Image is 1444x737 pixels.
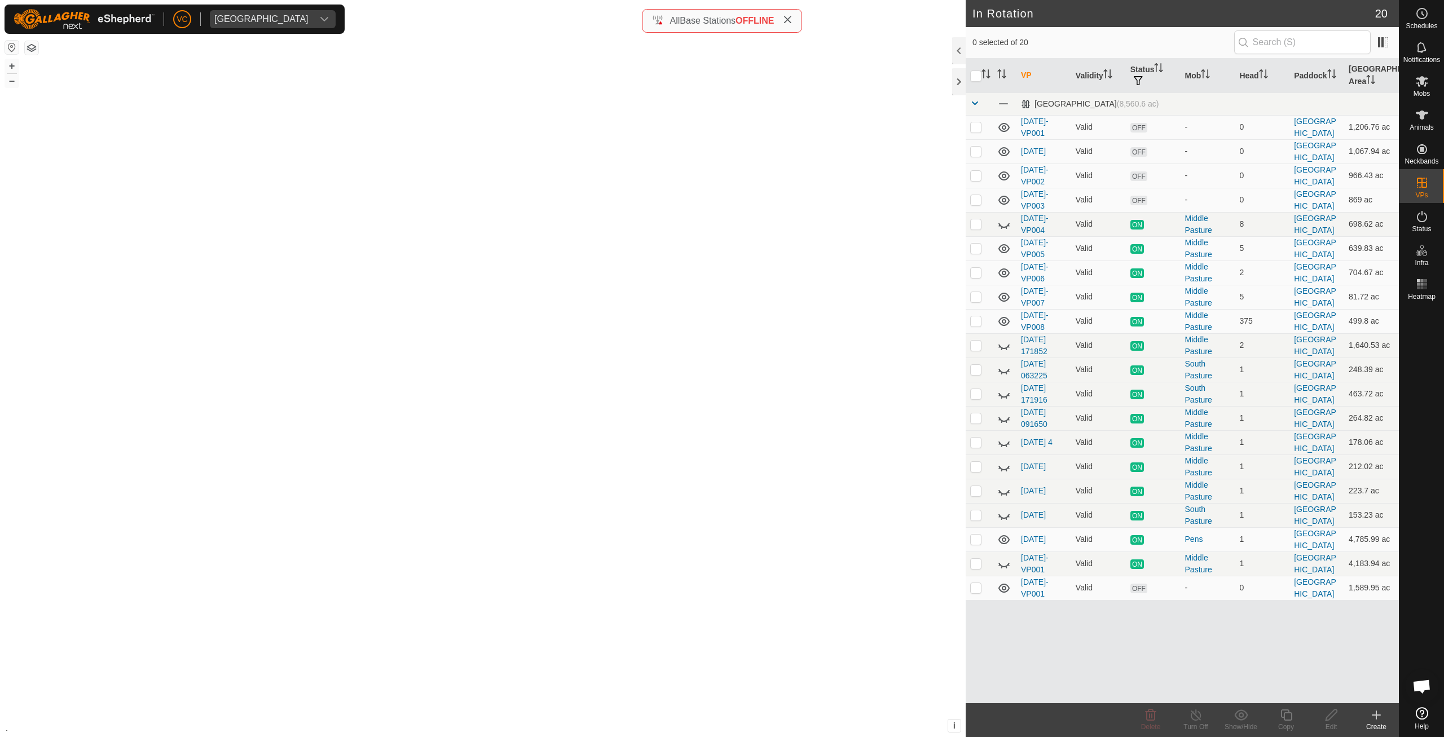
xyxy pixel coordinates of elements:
th: Paddock [1289,59,1344,93]
th: VP [1016,59,1071,93]
td: Valid [1071,503,1126,527]
a: [GEOGRAPHIC_DATA] [1294,383,1336,404]
td: 1,589.95 ac [1344,576,1399,600]
p-sorticon: Activate to sort [1103,71,1112,80]
span: ON [1130,438,1144,448]
a: [GEOGRAPHIC_DATA] [1294,311,1336,332]
td: Valid [1071,139,1126,164]
a: [GEOGRAPHIC_DATA] [1294,432,1336,453]
a: [DATE] [1021,486,1046,495]
span: Delete [1141,723,1161,731]
td: Valid [1071,406,1126,430]
p-sorticon: Activate to sort [981,71,990,80]
a: [GEOGRAPHIC_DATA] [1294,189,1336,210]
div: Turn Off [1173,722,1218,732]
td: 1 [1235,358,1289,382]
span: Animals [1410,124,1434,131]
td: 0 [1235,164,1289,188]
td: 4,785.99 ac [1344,527,1399,551]
td: Valid [1071,551,1126,576]
td: 5 [1235,285,1289,309]
span: Neckbands [1405,158,1438,165]
span: ON [1130,268,1144,278]
span: ON [1130,511,1144,520]
div: - [1185,145,1231,157]
span: Schedules [1406,23,1437,29]
td: 869 ac [1344,188,1399,212]
a: [DATE]-VP004 [1021,214,1049,235]
td: 1 [1235,503,1289,527]
td: Valid [1071,454,1126,479]
span: ON [1130,414,1144,423]
span: OFF [1130,147,1147,157]
a: [GEOGRAPHIC_DATA] [1294,262,1336,283]
td: 704.67 ac [1344,261,1399,285]
p-sorticon: Activate to sort [1327,71,1336,80]
div: Middle Pasture [1185,261,1231,285]
a: [GEOGRAPHIC_DATA] [1294,335,1336,356]
span: ON [1130,244,1144,254]
td: 81.72 ac [1344,285,1399,309]
span: ON [1130,390,1144,399]
div: Middle Pasture [1185,310,1231,333]
td: 0 [1235,139,1289,164]
td: 966.43 ac [1344,164,1399,188]
p-sorticon: Activate to sort [1154,65,1163,74]
td: 5 [1235,236,1289,261]
a: [DATE] [1021,462,1046,471]
span: ON [1130,220,1144,230]
button: + [5,59,19,73]
a: [GEOGRAPHIC_DATA] [1294,408,1336,429]
a: Help [1399,703,1444,734]
td: 1 [1235,479,1289,503]
span: 20 [1375,5,1388,22]
div: South Pasture [1185,382,1231,406]
div: Middle Pasture [1185,213,1231,236]
div: Middle Pasture [1185,552,1231,576]
td: Valid [1071,115,1126,139]
td: 4,183.94 ac [1344,551,1399,576]
td: Valid [1071,261,1126,285]
span: ON [1130,535,1144,545]
a: [DATE]-VP001 [1021,577,1049,598]
span: ON [1130,365,1144,375]
td: 0 [1235,115,1289,139]
button: – [5,74,19,87]
td: 375 [1235,309,1289,333]
span: Infra [1415,259,1428,266]
div: Middle Pasture [1185,285,1231,309]
p-sorticon: Activate to sort [1259,71,1268,80]
a: [DATE] 171916 [1021,383,1047,404]
div: Edit [1309,722,1354,732]
td: 0 [1235,576,1289,600]
div: - [1185,582,1231,594]
button: Reset Map [5,41,19,54]
th: Mob [1181,59,1235,93]
a: [DATE]-VP008 [1021,311,1049,332]
a: [GEOGRAPHIC_DATA] [1294,165,1336,186]
a: [DATE] [1021,535,1046,544]
a: [GEOGRAPHIC_DATA] [1294,577,1336,598]
a: [DATE] [1021,510,1046,519]
span: ON [1130,462,1144,472]
a: [GEOGRAPHIC_DATA] [1294,480,1336,501]
div: South Pasture [1185,504,1231,527]
div: [GEOGRAPHIC_DATA] [1021,99,1159,109]
span: Help [1415,723,1429,730]
div: Create [1354,722,1399,732]
span: i [953,721,956,730]
span: 0 selected of 20 [972,37,1234,48]
span: (8,560.6 ac) [1117,99,1159,108]
a: [GEOGRAPHIC_DATA] [1294,141,1336,162]
div: Copy [1263,722,1309,732]
td: 1 [1235,454,1289,479]
img: Gallagher Logo [14,9,155,29]
span: ON [1130,293,1144,302]
td: 463.72 ac [1344,382,1399,406]
a: [DATE]-VP002 [1021,165,1049,186]
td: 178.06 ac [1344,430,1399,454]
div: Middle Pasture [1185,431,1231,454]
td: 639.83 ac [1344,236,1399,261]
td: 8 [1235,212,1289,236]
td: 153.23 ac [1344,503,1399,527]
